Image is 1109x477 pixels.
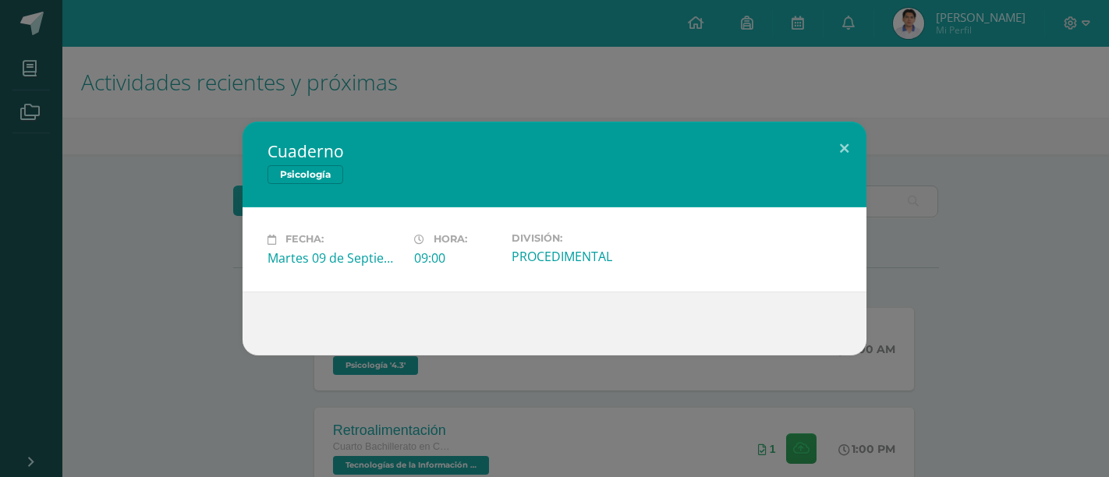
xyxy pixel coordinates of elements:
h2: Cuaderno [268,140,841,162]
label: División: [512,232,646,244]
span: Psicología [268,165,343,184]
span: Fecha: [285,234,324,246]
span: Hora: [434,234,467,246]
div: Martes 09 de Septiembre [268,249,402,267]
div: 09:00 [414,249,499,267]
button: Close (Esc) [822,122,866,175]
div: PROCEDIMENTAL [512,248,646,265]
